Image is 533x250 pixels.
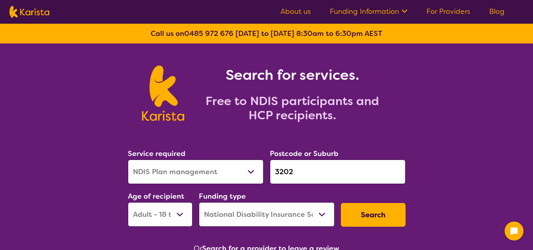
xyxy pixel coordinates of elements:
[426,7,470,16] a: For Providers
[330,7,408,16] a: Funding Information
[194,94,391,122] h2: Free to NDIS participants and HCP recipients.
[270,160,406,184] input: Type
[151,29,382,38] b: Call us on [DATE] to [DATE] 8:30am to 6:30pm AEST
[128,192,184,201] label: Age of recipient
[184,29,234,38] a: 0485 972 676
[270,149,339,158] label: Postcode or Suburb
[281,7,311,16] a: About us
[341,203,406,227] button: Search
[194,66,391,85] h1: Search for services.
[9,6,49,18] img: Karista logo
[128,149,185,158] label: Service required
[489,7,505,16] a: Blog
[142,66,184,121] img: Karista logo
[199,192,246,201] label: Funding type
